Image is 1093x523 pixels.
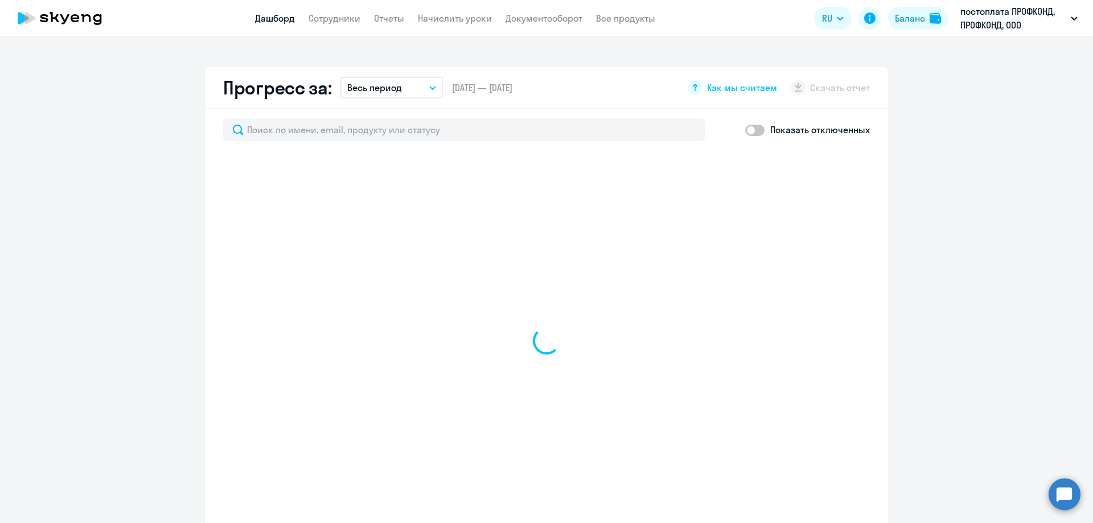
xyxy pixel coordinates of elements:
div: Баланс [895,11,925,25]
p: Показать отключенных [770,123,870,137]
h2: Прогресс за: [223,76,331,99]
button: RU [814,7,852,30]
span: RU [822,11,832,25]
a: Дашборд [255,13,295,24]
a: Сотрудники [309,13,360,24]
span: Как мы считаем [707,81,777,94]
span: [DATE] — [DATE] [452,81,512,94]
button: Балансbalance [888,7,948,30]
a: Начислить уроки [418,13,492,24]
p: Весь период [347,81,402,94]
a: Отчеты [374,13,404,24]
p: постоплата ПРОФКОНД, ПРОФКОНД, ООО [960,5,1066,32]
button: Весь период [340,77,443,98]
a: Документооборот [506,13,582,24]
button: постоплата ПРОФКОНД, ПРОФКОНД, ООО [955,5,1083,32]
input: Поиск по имени, email, продукту или статусу [223,118,705,141]
img: balance [930,13,941,24]
a: Все продукты [596,13,655,24]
